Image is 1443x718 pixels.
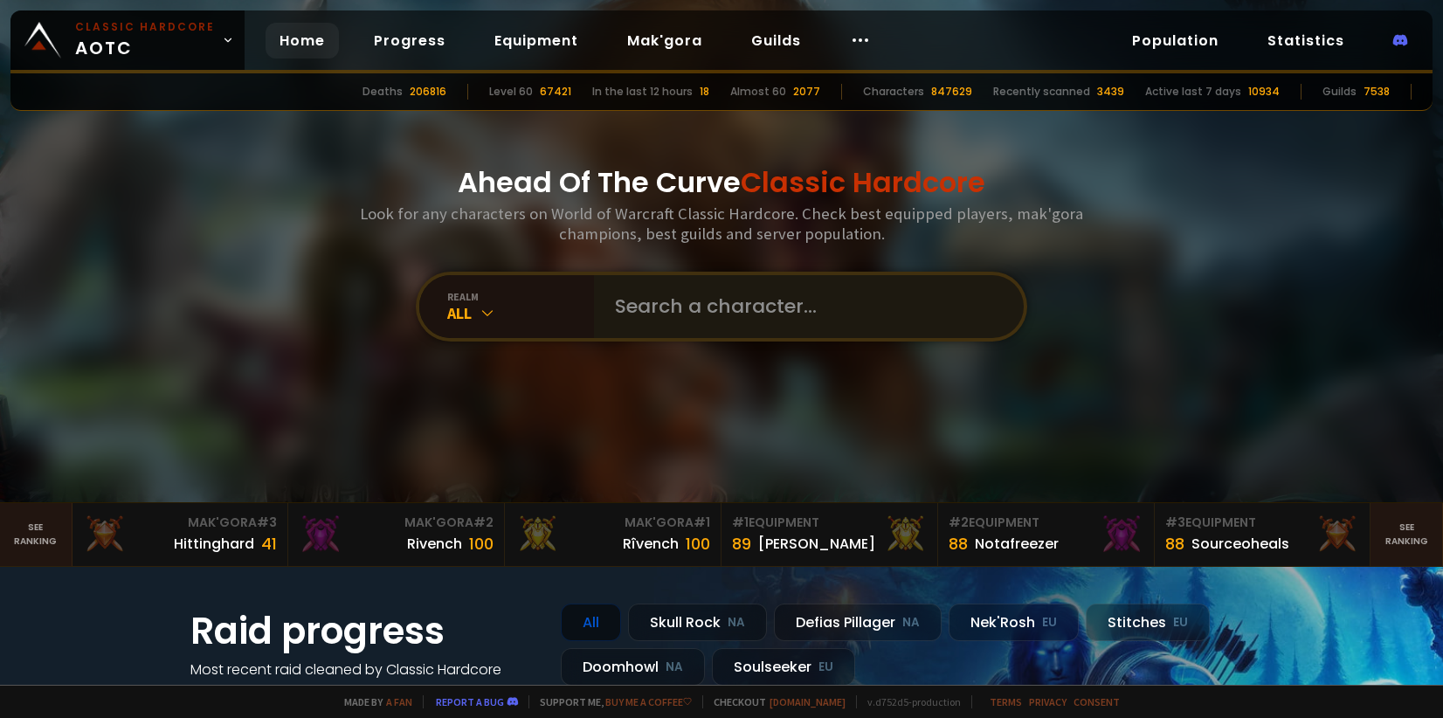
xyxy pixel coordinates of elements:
[407,533,462,555] div: Rivench
[666,659,683,676] small: NA
[949,532,968,556] div: 88
[288,503,505,566] a: Mak'Gora#2Rivench100
[741,162,985,202] span: Classic Hardcore
[949,514,969,531] span: # 2
[605,695,692,708] a: Buy me a coffee
[447,303,594,323] div: All
[1322,84,1357,100] div: Guilds
[410,84,446,100] div: 206816
[1097,84,1124,100] div: 3439
[694,514,710,531] span: # 1
[774,604,942,641] div: Defias Pillager
[793,84,820,100] div: 2077
[1145,84,1241,100] div: Active last 7 days
[83,514,278,532] div: Mak'Gora
[931,84,972,100] div: 847629
[261,532,277,556] div: 41
[266,23,339,59] a: Home
[949,604,1079,641] div: Nek'Rosh
[72,503,289,566] a: Mak'Gora#3Hittinghard41
[700,84,709,100] div: 18
[458,162,985,204] h1: Ahead Of The Curve
[190,659,540,702] h4: Most recent raid cleaned by Classic Hardcore guilds
[1165,514,1185,531] span: # 3
[1086,604,1210,641] div: Stitches
[360,23,459,59] a: Progress
[75,19,215,61] span: AOTC
[863,84,924,100] div: Characters
[75,19,215,35] small: Classic Hardcore
[473,514,494,531] span: # 2
[334,695,412,708] span: Made by
[469,532,494,556] div: 100
[1165,514,1360,532] div: Equipment
[353,204,1090,244] h3: Look for any characters on World of Warcraft Classic Hardcore. Check best equipped players, mak'g...
[1074,695,1120,708] a: Consent
[975,533,1059,555] div: Notafreezer
[856,695,961,708] span: v. d752d5 - production
[732,532,751,556] div: 89
[1364,84,1390,100] div: 7538
[721,503,938,566] a: #1Equipment89[PERSON_NAME]
[1042,614,1057,632] small: EU
[257,514,277,531] span: # 3
[299,514,494,532] div: Mak'Gora
[993,84,1090,100] div: Recently scanned
[949,514,1143,532] div: Equipment
[732,514,749,531] span: # 1
[515,514,710,532] div: Mak'Gora
[190,604,540,659] h1: Raid progress
[362,84,403,100] div: Deaths
[528,695,692,708] span: Support me,
[1253,23,1358,59] a: Statistics
[1173,614,1188,632] small: EU
[990,695,1022,708] a: Terms
[561,648,705,686] div: Doomhowl
[1118,23,1232,59] a: Population
[561,604,621,641] div: All
[505,503,721,566] a: Mak'Gora#1Rîvench100
[818,659,833,676] small: EU
[604,275,1003,338] input: Search a character...
[758,533,875,555] div: [PERSON_NAME]
[686,532,710,556] div: 100
[540,84,571,100] div: 67421
[1371,503,1443,566] a: Seeranking
[1191,533,1289,555] div: Sourceoheals
[732,514,927,532] div: Equipment
[623,533,679,555] div: Rîvench
[770,695,846,708] a: [DOMAIN_NAME]
[1029,695,1067,708] a: Privacy
[174,533,254,555] div: Hittinghard
[489,84,533,100] div: Level 60
[938,503,1155,566] a: #2Equipment88Notafreezer
[613,23,716,59] a: Mak'gora
[728,614,745,632] small: NA
[702,695,846,708] span: Checkout
[628,604,767,641] div: Skull Rock
[737,23,815,59] a: Guilds
[1248,84,1280,100] div: 10934
[436,695,504,708] a: Report a bug
[1155,503,1371,566] a: #3Equipment88Sourceoheals
[730,84,786,100] div: Almost 60
[1165,532,1184,556] div: 88
[386,695,412,708] a: a fan
[712,648,855,686] div: Soulseeker
[10,10,245,70] a: Classic HardcoreAOTC
[447,290,594,303] div: realm
[902,614,920,632] small: NA
[480,23,592,59] a: Equipment
[592,84,693,100] div: In the last 12 hours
